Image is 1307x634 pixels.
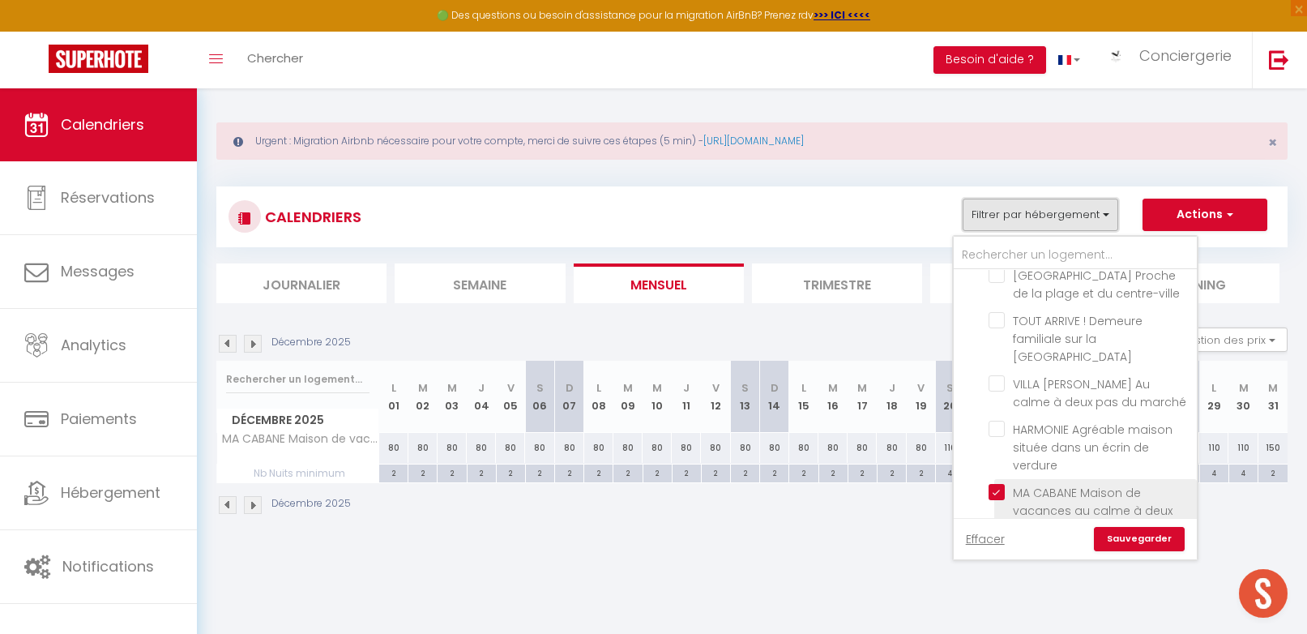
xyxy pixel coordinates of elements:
[1013,268,1180,302] span: [GEOGRAPHIC_DATA] Proche de la plage et du centre-ville
[379,361,408,433] th: 01
[536,380,544,396] abbr: S
[936,465,964,480] div: 4
[418,380,428,396] abbr: M
[216,263,387,303] li: Journalier
[61,114,144,135] span: Calendriers
[613,361,643,433] th: 09
[525,361,554,433] th: 06
[889,380,895,396] abbr: J
[62,556,154,576] span: Notifications
[731,465,759,480] div: 2
[672,361,701,433] th: 11
[966,530,1005,548] a: Effacer
[468,465,496,480] div: 2
[1268,135,1277,150] button: Close
[1094,527,1185,551] a: Sauvegarder
[391,380,396,396] abbr: L
[61,482,160,503] span: Hébergement
[1228,433,1258,463] div: 110
[702,465,730,480] div: 2
[963,199,1118,231] button: Filtrer par hébergement
[907,361,936,433] th: 19
[917,380,925,396] abbr: V
[878,465,906,480] div: 2
[1092,32,1252,88] a: ... Conciergerie
[701,433,730,463] div: 80
[613,433,643,463] div: 80
[848,433,877,463] div: 80
[703,134,804,148] a: [URL][DOMAIN_NAME]
[789,361,818,433] th: 15
[49,45,148,73] img: Super Booking
[672,433,701,463] div: 80
[438,465,466,480] div: 2
[877,361,906,433] th: 18
[566,380,574,396] abbr: D
[555,433,584,463] div: 80
[1143,199,1267,231] button: Actions
[752,263,922,303] li: Trimestre
[507,380,515,396] abbr: V
[1211,380,1216,396] abbr: L
[217,409,378,432] span: Décembre 2025
[1013,422,1172,473] span: HARMONIE Agréable maison située dans un écrin de verdure
[701,361,730,433] th: 12
[555,361,584,433] th: 07
[848,361,877,433] th: 17
[235,32,315,88] a: Chercher
[907,465,935,480] div: 2
[497,465,525,480] div: 2
[731,433,760,463] div: 80
[220,433,382,445] span: MA CABANE Maison de vacances au calme à deux pas du [GEOGRAPHIC_DATA]
[226,365,369,394] input: Rechercher un logement...
[496,433,525,463] div: 80
[623,380,633,396] abbr: M
[652,380,662,396] abbr: M
[1199,361,1228,433] th: 29
[1199,433,1228,463] div: 110
[760,465,788,480] div: 2
[1104,48,1129,65] img: ...
[596,380,601,396] abbr: L
[1013,313,1143,365] span: TOUT ARRIVE ! Demeure familiale sur la [GEOGRAPHIC_DATA]
[1200,465,1228,480] div: 4
[877,433,906,463] div: 80
[1269,49,1289,70] img: logout
[408,361,438,433] th: 02
[814,8,870,22] a: >>> ICI <<<<
[408,433,438,463] div: 80
[1167,328,1288,352] button: Gestion des prix
[673,465,701,480] div: 2
[525,433,554,463] div: 80
[848,465,877,480] div: 2
[930,263,1100,303] li: Tâches
[731,361,760,433] th: 13
[1258,465,1288,480] div: 2
[379,465,408,480] div: 2
[819,465,848,480] div: 2
[741,380,749,396] abbr: S
[1013,376,1186,410] span: VILLA [PERSON_NAME] Au calme à deux pas du marché
[789,465,818,480] div: 2
[613,465,642,480] div: 2
[643,465,672,480] div: 2
[574,263,744,303] li: Mensuel
[408,465,437,480] div: 2
[1228,361,1258,433] th: 30
[760,433,789,463] div: 80
[61,187,155,208] span: Réservations
[395,263,565,303] li: Semaine
[584,361,613,433] th: 08
[818,433,848,463] div: 80
[1258,433,1288,463] div: 150
[271,496,351,512] p: Décembre 2025
[907,433,936,463] div: 80
[526,465,554,480] div: 2
[643,433,672,463] div: 80
[818,361,848,433] th: 16
[1239,380,1249,396] abbr: M
[857,380,867,396] abbr: M
[828,380,838,396] abbr: M
[789,433,818,463] div: 80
